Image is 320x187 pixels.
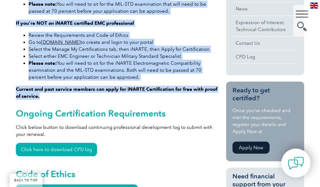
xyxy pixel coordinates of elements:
[232,2,298,16] a: News
[232,86,298,102] h3: Ready to get certified?
[16,169,218,179] h2: Code of Ethics
[16,20,134,26] strong: If you’re NOT an iNARTE certified EMC professional
[232,142,270,154] a: Apply Now
[10,174,42,187] a: BACK TO TOP
[29,60,57,66] strong: Please note:
[29,1,218,15] li: You will need to sit for the MIL-STD examination that will need to be passed at 70 percent before...
[232,50,298,63] a: CPD Log
[41,39,81,45] a: [DOMAIN_NAME]
[232,16,298,36] a: Expression of Interest:Technical Contributors
[29,46,218,53] li: Select the Manage My Certifications tab, then iNARTE, then Apply for Certification
[310,3,318,9] img: en
[16,143,97,156] a: Click here to download CPD log
[16,108,218,118] h2: Ongoing Certification Requirements
[16,124,218,138] p: Click below button to download continuing professional development log to submit with your renewal.
[29,53,218,60] li: Select either EMC Engineer or Technician Military Standard Specialist
[16,86,217,99] strong: Current and past service members can apply for iNARTE Certification for free with proof of service.
[232,37,298,50] a: Contact Us
[29,1,57,7] strong: Please note:
[232,107,298,135] p: Once you’ve checked and met the requirements, register your details and Apply Now at
[29,39,218,46] li: Go to to create and login to your portal
[288,155,304,171] img: contact-chat.png
[29,32,218,39] li: Review the Requirements and Code of Ethics
[29,60,218,81] li: You will need to sit for the iNARTE Electromagnetic Compatibility examination and the MIL-STD exa...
